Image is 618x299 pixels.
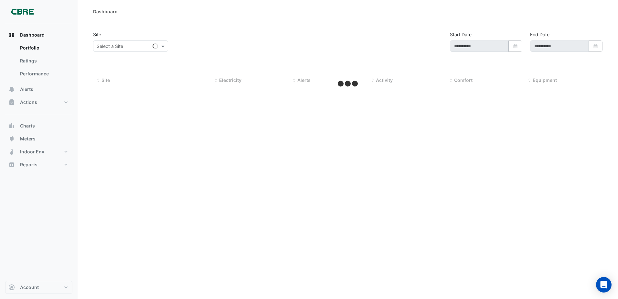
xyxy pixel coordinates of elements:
app-icon: Charts [8,123,15,129]
label: Start Date [450,31,472,38]
label: Site [93,31,101,38]
button: Indoor Env [5,145,72,158]
button: Dashboard [5,28,72,41]
span: Equipment [533,77,557,83]
label: End Date [530,31,549,38]
app-icon: Alerts [8,86,15,93]
button: Account [5,281,72,294]
span: Reports [20,161,37,168]
span: Indoor Env [20,149,44,155]
a: Performance [15,67,72,80]
button: Charts [5,119,72,132]
div: Dashboard [93,8,118,15]
span: Activity [376,77,393,83]
app-icon: Indoor Env [8,149,15,155]
span: Account [20,284,39,291]
div: Open Intercom Messenger [596,277,612,293]
app-icon: Meters [8,136,15,142]
button: Reports [5,158,72,171]
button: Alerts [5,83,72,96]
app-icon: Actions [8,99,15,105]
a: Portfolio [15,41,72,54]
a: Ratings [15,54,72,67]
span: Site [101,77,110,83]
span: Meters [20,136,36,142]
app-icon: Reports [8,161,15,168]
button: Actions [5,96,72,109]
span: Dashboard [20,32,45,38]
span: Charts [20,123,35,129]
span: Alerts [20,86,33,93]
span: Electricity [219,77,241,83]
div: Dashboard [5,41,72,83]
button: Meters [5,132,72,145]
span: Alerts [297,77,311,83]
app-icon: Dashboard [8,32,15,38]
span: Actions [20,99,37,105]
img: Company Logo [8,5,37,18]
span: Comfort [454,77,473,83]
